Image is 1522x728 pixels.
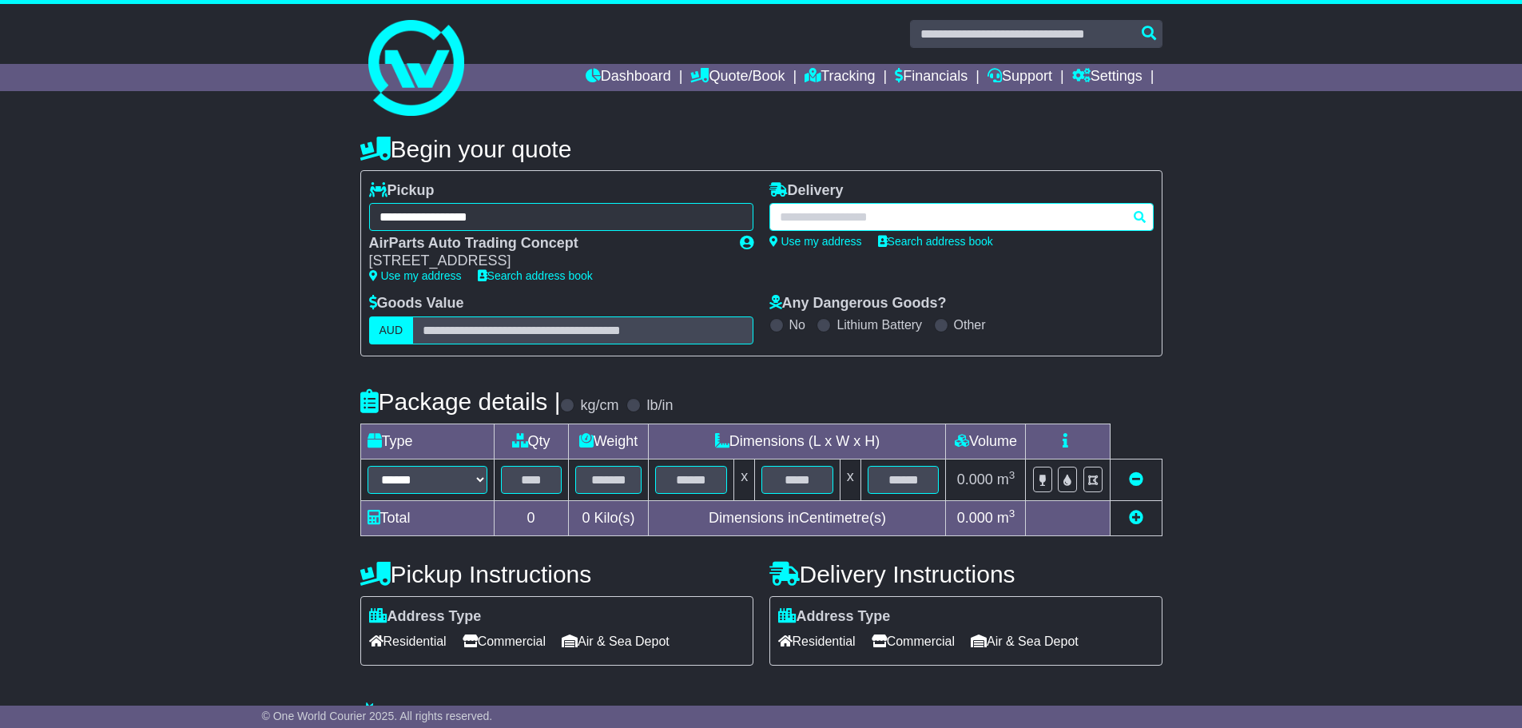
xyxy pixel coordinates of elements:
a: Remove this item [1129,471,1143,487]
td: Volume [946,424,1026,459]
span: Commercial [872,629,955,654]
td: Type [360,424,494,459]
div: [STREET_ADDRESS] [369,253,724,270]
label: Other [954,317,986,332]
td: 0 [494,500,568,535]
label: Any Dangerous Goods? [769,295,947,312]
td: Dimensions (L x W x H) [649,424,946,459]
span: 0.000 [957,471,993,487]
div: AirParts Auto Trading Concept [369,235,724,253]
span: Air & Sea Depot [971,629,1079,654]
a: Use my address [369,269,462,282]
label: Delivery [769,182,844,200]
a: Financials [895,64,968,91]
a: Search address book [878,235,993,248]
h4: Pickup Instructions [360,561,753,587]
h4: Warranty & Insurance [360,702,1162,728]
label: Lithium Battery [837,317,922,332]
label: Pickup [369,182,435,200]
h4: Delivery Instructions [769,561,1162,587]
span: Residential [778,629,856,654]
label: lb/in [646,397,673,415]
label: kg/cm [580,397,618,415]
label: AUD [369,316,414,344]
a: Add new item [1129,510,1143,526]
span: 0.000 [957,510,993,526]
sup: 3 [1009,507,1015,519]
td: Kilo(s) [568,500,649,535]
a: Dashboard [586,64,671,91]
span: m [997,510,1015,526]
td: x [840,459,860,500]
a: Support [988,64,1052,91]
td: Qty [494,424,568,459]
label: Address Type [778,608,891,626]
span: 0 [582,510,590,526]
a: Search address book [478,269,593,282]
sup: 3 [1009,469,1015,481]
span: m [997,471,1015,487]
span: Air & Sea Depot [562,629,670,654]
td: Dimensions in Centimetre(s) [649,500,946,535]
a: Quote/Book [690,64,785,91]
span: Residential [369,629,447,654]
h4: Package details | [360,388,561,415]
td: x [734,459,755,500]
a: Use my address [769,235,862,248]
label: No [789,317,805,332]
span: Commercial [463,629,546,654]
typeahead: Please provide city [769,203,1154,231]
h4: Begin your quote [360,136,1162,162]
td: Weight [568,424,649,459]
label: Goods Value [369,295,464,312]
a: Tracking [805,64,875,91]
label: Address Type [369,608,482,626]
a: Settings [1072,64,1142,91]
td: Total [360,500,494,535]
span: © One World Courier 2025. All rights reserved. [262,710,493,722]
